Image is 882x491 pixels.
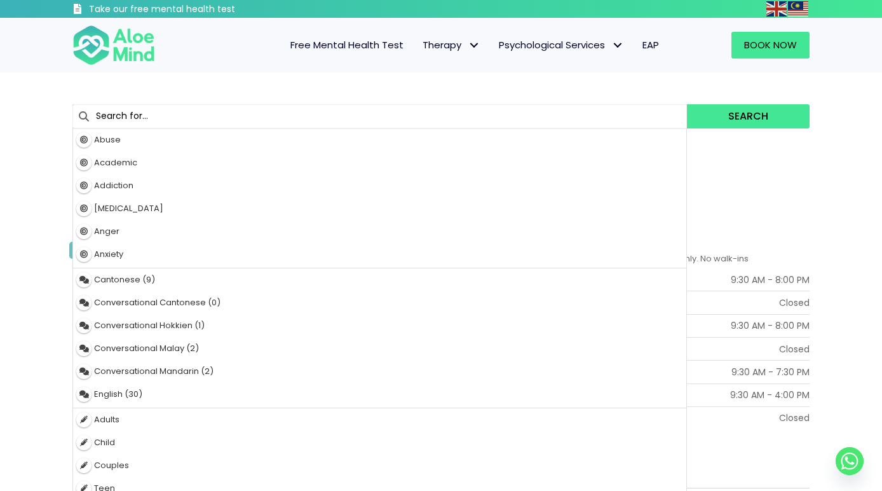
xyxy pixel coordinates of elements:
[94,365,214,377] span: Conversational Mandarin (2)
[633,32,668,59] a: EAP
[766,1,788,16] a: English
[744,38,797,52] span: Book Now
[94,134,121,146] span: Abuse
[608,36,627,55] span: Psychological Services: submenu
[499,38,623,52] span: Psychological Services
[72,3,303,18] a: Take our free mental health test
[94,388,142,400] span: English (30)
[172,32,668,59] nav: Menu
[730,389,810,401] div: 9:30 AM - 4:00 PM
[94,248,123,260] span: Anxiety
[94,273,155,286] span: Cantonese (9)
[731,273,810,286] div: 9:30 AM - 8:00 PM
[731,32,810,59] a: Book Now
[72,24,155,66] img: Aloe mind Logo
[731,366,810,378] div: 9:30 AM - 7:30 PM
[94,342,199,354] span: Conversational Malay (2)
[423,38,480,52] span: Therapy
[779,343,810,356] div: Closed
[788,1,810,16] a: Malay
[281,32,413,59] a: Free Mental Health Test
[94,319,205,331] span: Conversational Hokkien (1)
[489,32,633,59] a: Psychological ServicesPsychological Services: submenu
[766,1,787,17] img: en
[72,104,687,128] input: Search for...
[779,296,810,309] div: Closed
[94,459,129,471] span: Couples
[687,104,810,128] button: Search
[94,179,133,191] span: Addiction
[89,3,303,16] h3: Take our free mental health test
[836,447,864,475] a: Whatsapp
[94,225,119,237] span: Anger
[94,296,221,308] span: Conversational Cantonese (0)
[465,36,483,55] span: Therapy: submenu
[94,156,137,169] span: Academic
[779,411,810,424] div: Closed
[94,436,115,448] span: Child
[788,1,808,17] img: ms
[731,319,810,332] div: 9:30 AM - 8:00 PM
[290,38,404,52] span: Free Mental Health Test
[94,413,119,425] span: Adults
[642,38,659,52] span: EAP
[94,202,163,214] span: [MEDICAL_DATA]
[69,242,163,259] div: Open to new clients
[413,32,489,59] a: TherapyTherapy: submenu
